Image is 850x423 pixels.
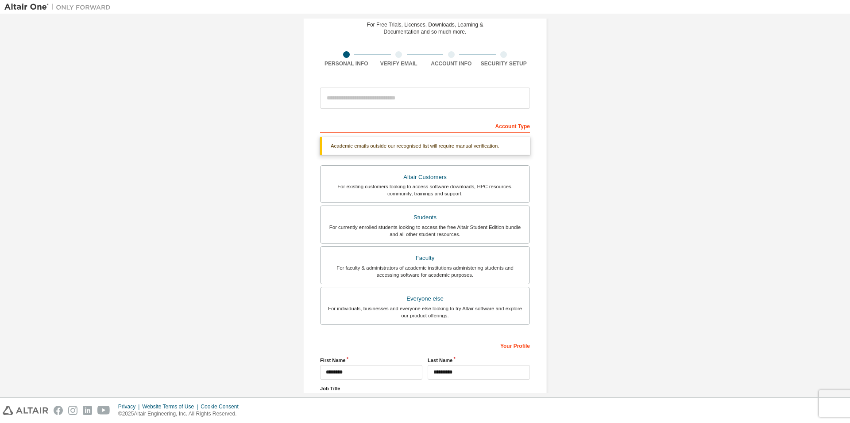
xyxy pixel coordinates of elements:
[326,293,524,305] div: Everyone else
[320,357,422,364] label: First Name
[320,118,530,133] div: Account Type
[320,137,530,155] div: Academic emails outside our recognised list will require manual verification.
[320,338,530,352] div: Your Profile
[201,403,243,410] div: Cookie Consent
[326,183,524,197] div: For existing customers looking to access software downloads, HPC resources, community, trainings ...
[83,406,92,415] img: linkedin.svg
[3,406,48,415] img: altair_logo.svg
[326,264,524,278] div: For faculty & administrators of academic institutions administering students and accessing softwa...
[54,406,63,415] img: facebook.svg
[326,171,524,183] div: Altair Customers
[367,21,483,35] div: For Free Trials, Licenses, Downloads, Learning & Documentation and so much more.
[373,60,425,67] div: Verify Email
[142,403,201,410] div: Website Terms of Use
[428,357,530,364] label: Last Name
[68,406,77,415] img: instagram.svg
[478,60,530,67] div: Security Setup
[118,410,244,418] p: © 2025 Altair Engineering, Inc. All Rights Reserved.
[326,252,524,264] div: Faculty
[326,211,524,224] div: Students
[425,60,478,67] div: Account Info
[118,403,142,410] div: Privacy
[320,60,373,67] div: Personal Info
[4,3,115,11] img: Altair One
[320,385,530,392] label: Job Title
[97,406,110,415] img: youtube.svg
[326,224,524,238] div: For currently enrolled students looking to access the free Altair Student Edition bundle and all ...
[326,305,524,319] div: For individuals, businesses and everyone else looking to try Altair software and explore our prod...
